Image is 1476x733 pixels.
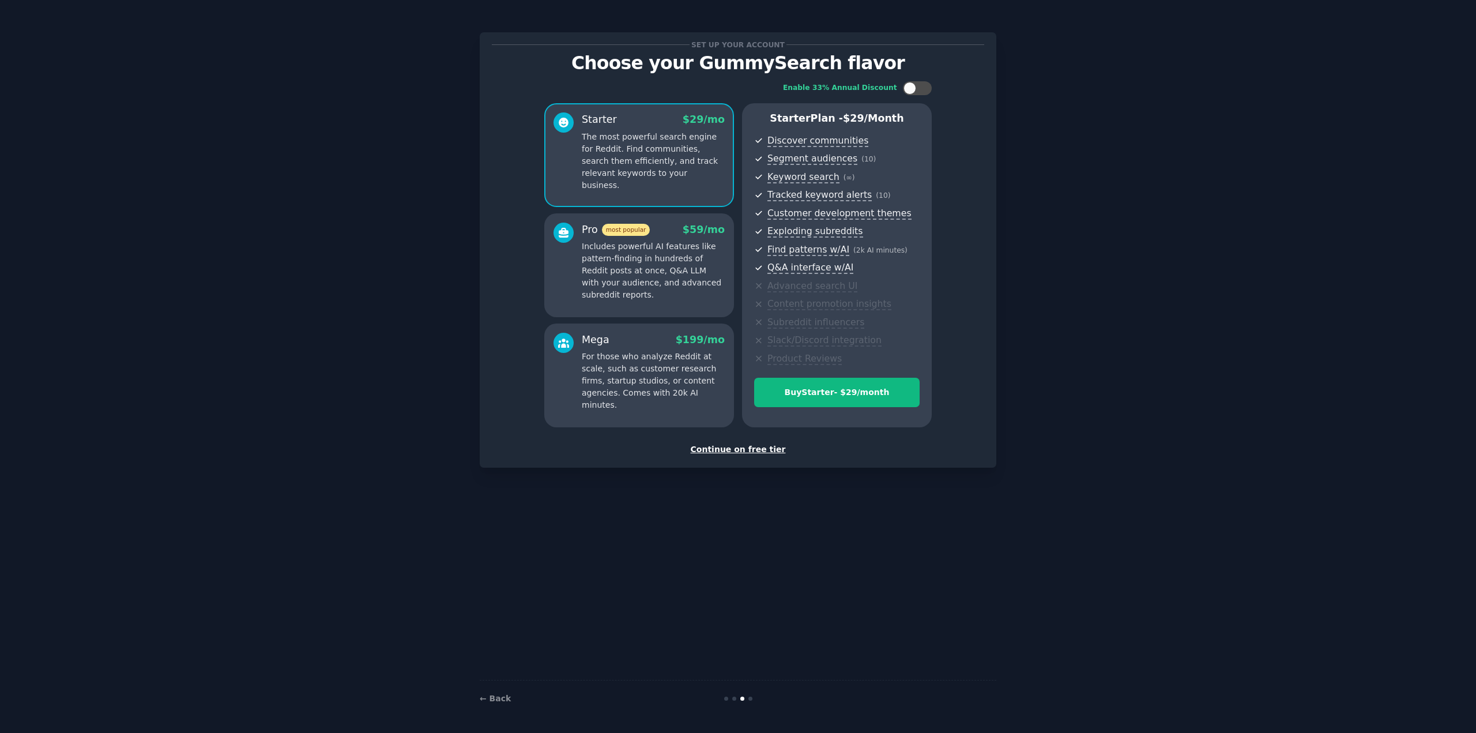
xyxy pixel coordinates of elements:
[683,224,725,235] span: $ 59 /mo
[683,114,725,125] span: $ 29 /mo
[492,443,984,456] div: Continue on free tier
[690,39,787,51] span: Set up your account
[602,224,650,236] span: most popular
[767,208,912,220] span: Customer development themes
[767,225,863,238] span: Exploding subreddits
[876,191,890,200] span: ( 10 )
[767,353,842,365] span: Product Reviews
[767,189,872,201] span: Tracked keyword alerts
[582,333,609,347] div: Mega
[861,155,876,163] span: ( 10 )
[480,694,511,703] a: ← Back
[582,351,725,411] p: For those who analyze Reddit at scale, such as customer research firms, startup studios, or conte...
[755,386,919,399] div: Buy Starter - $ 29 /month
[492,53,984,73] p: Choose your GummySearch flavor
[767,244,849,256] span: Find patterns w/AI
[844,174,855,182] span: ( ∞ )
[582,240,725,301] p: Includes powerful AI features like pattern-finding in hundreds of Reddit posts at once, Q&A LLM w...
[767,334,882,347] span: Slack/Discord integration
[754,111,920,126] p: Starter Plan -
[767,280,857,292] span: Advanced search UI
[853,246,908,254] span: ( 2k AI minutes )
[582,223,650,237] div: Pro
[767,171,839,183] span: Keyword search
[582,131,725,191] p: The most powerful search engine for Reddit. Find communities, search them efficiently, and track ...
[676,334,725,345] span: $ 199 /mo
[767,298,891,310] span: Content promotion insights
[843,112,904,124] span: $ 29 /month
[767,317,864,329] span: Subreddit influencers
[767,262,853,274] span: Q&A interface w/AI
[767,135,868,147] span: Discover communities
[754,378,920,407] button: BuyStarter- $29/month
[783,83,897,93] div: Enable 33% Annual Discount
[767,153,857,165] span: Segment audiences
[582,112,617,127] div: Starter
